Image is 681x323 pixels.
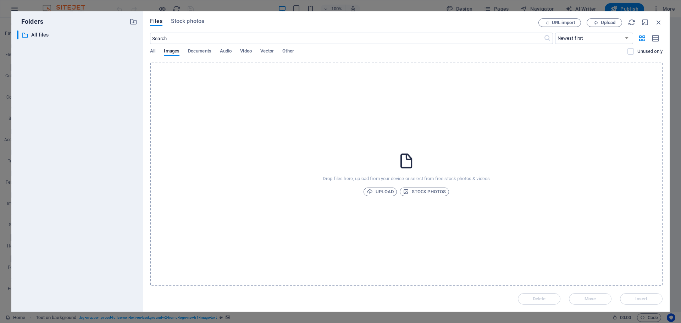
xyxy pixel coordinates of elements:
[655,18,663,26] i: Close
[601,21,615,25] span: Upload
[17,30,18,39] div: ​
[403,188,446,196] span: Stock photos
[17,17,43,26] p: Folders
[150,17,162,26] span: Files
[400,188,449,196] button: Stock photos
[188,47,211,57] span: Documents
[220,47,232,57] span: Audio
[323,176,490,182] p: Drop files here, upload from your device or select from free stock photos & videos
[164,47,179,57] span: Images
[260,47,274,57] span: Vector
[641,18,649,26] i: Minimize
[628,18,636,26] i: Reload
[538,18,581,27] button: URL import
[637,48,663,55] p: Displays only files that are not in use on the website. Files added during this session can still...
[282,47,294,57] span: Other
[129,18,137,26] i: Create new folder
[31,31,124,39] p: All files
[367,188,394,196] span: Upload
[587,18,622,27] button: Upload
[240,47,251,57] span: Video
[171,17,204,26] span: Stock photos
[150,33,543,44] input: Search
[364,188,397,196] button: Upload
[552,21,575,25] span: URL import
[150,47,155,57] span: All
